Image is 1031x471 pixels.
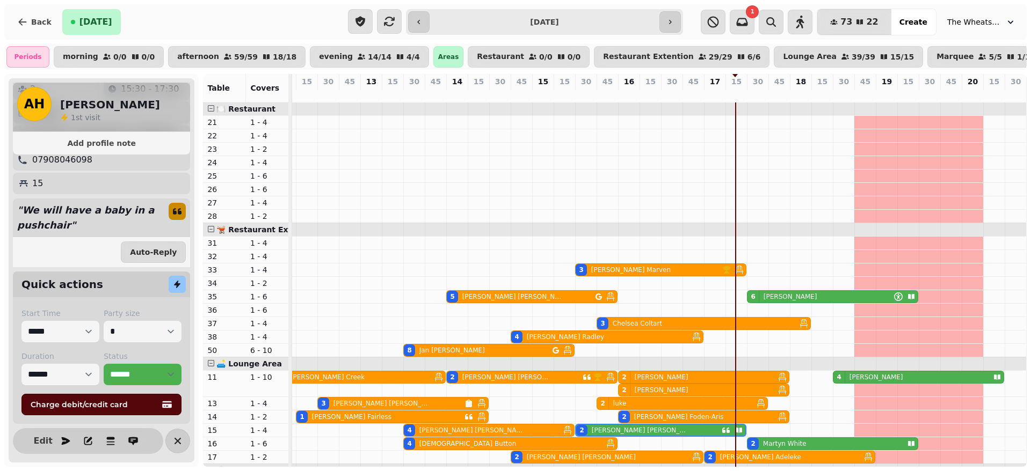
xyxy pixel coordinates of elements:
[720,453,801,461] p: [PERSON_NAME] Adeleke
[323,76,333,87] p: 30
[177,53,219,61] p: afternoon
[63,53,98,61] p: morning
[207,425,242,436] p: 15
[250,411,285,422] p: 1 - 2
[216,105,275,113] span: 🍽️ Restaurant
[207,238,242,248] p: 31
[477,53,524,61] p: Restaurant
[207,372,242,382] p: 11
[1012,89,1020,100] p: 0
[882,76,892,87] p: 19
[207,211,242,222] p: 28
[603,53,693,61] p: Restaurant Extention
[774,46,923,68] button: Lounge Area39/3915/15
[539,89,547,100] p: 0
[947,89,955,100] p: 0
[689,89,698,100] p: 0
[462,373,553,381] p: [PERSON_NAME] [PERSON_NAME]
[667,89,676,100] p: 0
[250,84,279,92] span: Covers
[54,46,164,68] button: morning0/00/0
[747,53,761,61] p: 6 / 6
[852,53,875,61] p: 39 / 39
[667,76,677,87] p: 30
[592,426,689,435] p: [PERSON_NAME] [PERSON_NAME]
[207,130,242,141] p: 22
[121,241,186,263] button: Auto-Reply
[419,439,516,448] p: [DEMOGRAPHIC_DATA] Button
[71,113,76,122] span: 1
[731,76,742,87] p: 15
[388,89,397,100] p: 0
[250,157,285,168] p: 1 - 4
[9,9,60,35] button: Back
[839,76,849,87] p: 30
[635,373,688,381] p: [PERSON_NAME]
[890,53,914,61] p: 15 / 15
[234,53,258,61] p: 59 / 59
[474,76,484,87] p: 15
[839,89,848,100] p: 4
[319,53,353,61] p: evening
[37,437,49,445] span: Edit
[708,453,712,461] div: 2
[763,439,807,448] p: Martyn White
[207,332,242,342] p: 38
[130,248,177,256] span: Auto-Reply
[603,89,612,100] p: 5
[250,291,285,302] p: 1 - 6
[433,46,464,68] div: Areas
[216,225,318,234] span: 🫕 Restaurant Extention
[514,333,519,341] div: 4
[207,251,242,262] p: 32
[600,399,605,408] div: 2
[366,76,376,87] p: 13
[635,386,688,394] p: [PERSON_NAME]
[409,76,419,87] p: 30
[207,197,242,208] p: 27
[568,53,581,61] p: 0 / 0
[207,318,242,329] p: 37
[560,89,569,100] p: 0
[538,76,548,87] p: 15
[751,292,755,301] div: 6
[594,46,769,68] button: Restaurant Extention29/296/6
[903,76,913,87] p: 15
[1011,76,1021,87] p: 30
[495,76,505,87] p: 30
[468,46,590,68] button: Restaurant0/00/0
[882,89,891,100] p: 0
[21,308,99,319] label: Start Time
[250,184,285,195] p: 1 - 6
[751,439,755,448] div: 2
[990,89,998,100] p: 0
[312,413,391,421] p: [PERSON_NAME] Fairless
[1017,53,1030,61] p: 1 / 1
[407,439,411,448] div: 4
[989,76,999,87] p: 15
[207,171,242,181] p: 25
[968,76,978,87] p: 20
[431,76,441,87] p: 45
[250,197,285,208] p: 1 - 4
[216,359,281,368] span: 🛋️ Lounge Area
[324,89,332,100] p: 3
[250,398,285,409] p: 1 - 4
[207,411,242,422] p: 14
[410,89,418,100] p: 21
[622,413,626,421] div: 2
[142,53,155,61] p: 0 / 0
[250,130,285,141] p: 1 - 4
[32,177,43,190] p: 15
[250,211,285,222] p: 1 - 2
[388,76,398,87] p: 15
[76,113,85,122] span: st
[579,426,584,435] div: 2
[250,318,285,329] p: 1 - 4
[709,53,732,61] p: 29 / 29
[71,112,100,123] p: visit
[250,144,285,154] p: 1 - 2
[764,292,817,301] p: [PERSON_NAME]
[579,266,583,274] div: 3
[419,346,485,355] p: Jan [PERSON_NAME]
